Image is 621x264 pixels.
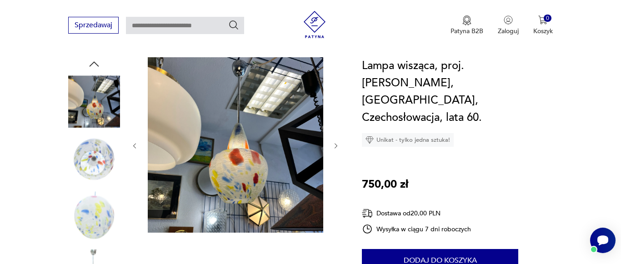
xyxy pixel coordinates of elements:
p: 750,00 zł [362,176,408,193]
a: Sprzedawaj [68,23,119,29]
p: Patyna B2B [451,27,483,35]
button: 0Koszyk [533,15,553,35]
img: Ikona diamentu [366,136,374,144]
button: Zaloguj [498,15,519,35]
a: Ikona medaluPatyna B2B [451,15,483,35]
p: Koszyk [533,27,553,35]
img: Ikona koszyka [538,15,547,25]
img: Zdjęcie produktu Lampa wisząca, proj. J. Junek, Zukov, Czechosłowacja, lata 60. [68,191,120,243]
img: Zdjęcie produktu Lampa wisząca, proj. J. Junek, Zukov, Czechosłowacja, lata 60. [148,57,323,233]
button: Szukaj [228,20,239,30]
p: Zaloguj [498,27,519,35]
img: Patyna - sklep z meblami i dekoracjami vintage [301,11,328,38]
button: Patyna B2B [451,15,483,35]
iframe: Smartsupp widget button [590,228,616,253]
img: Ikonka użytkownika [504,15,513,25]
button: Sprzedawaj [68,17,119,34]
img: Zdjęcie produktu Lampa wisząca, proj. J. Junek, Zukov, Czechosłowacja, lata 60. [68,134,120,185]
img: Ikona medalu [462,15,471,25]
div: Wysyłka w ciągu 7 dni roboczych [362,224,471,234]
img: Zdjęcie produktu Lampa wisząca, proj. J. Junek, Zukov, Czechosłowacja, lata 60. [68,75,120,127]
div: Unikat - tylko jedna sztuka! [362,133,454,147]
div: Dostawa od 20,00 PLN [362,208,471,219]
div: 0 [544,15,551,22]
h1: Lampa wisząca, proj. [PERSON_NAME], [GEOGRAPHIC_DATA], Czechosłowacja, lata 60. [362,57,556,126]
img: Ikona dostawy [362,208,373,219]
